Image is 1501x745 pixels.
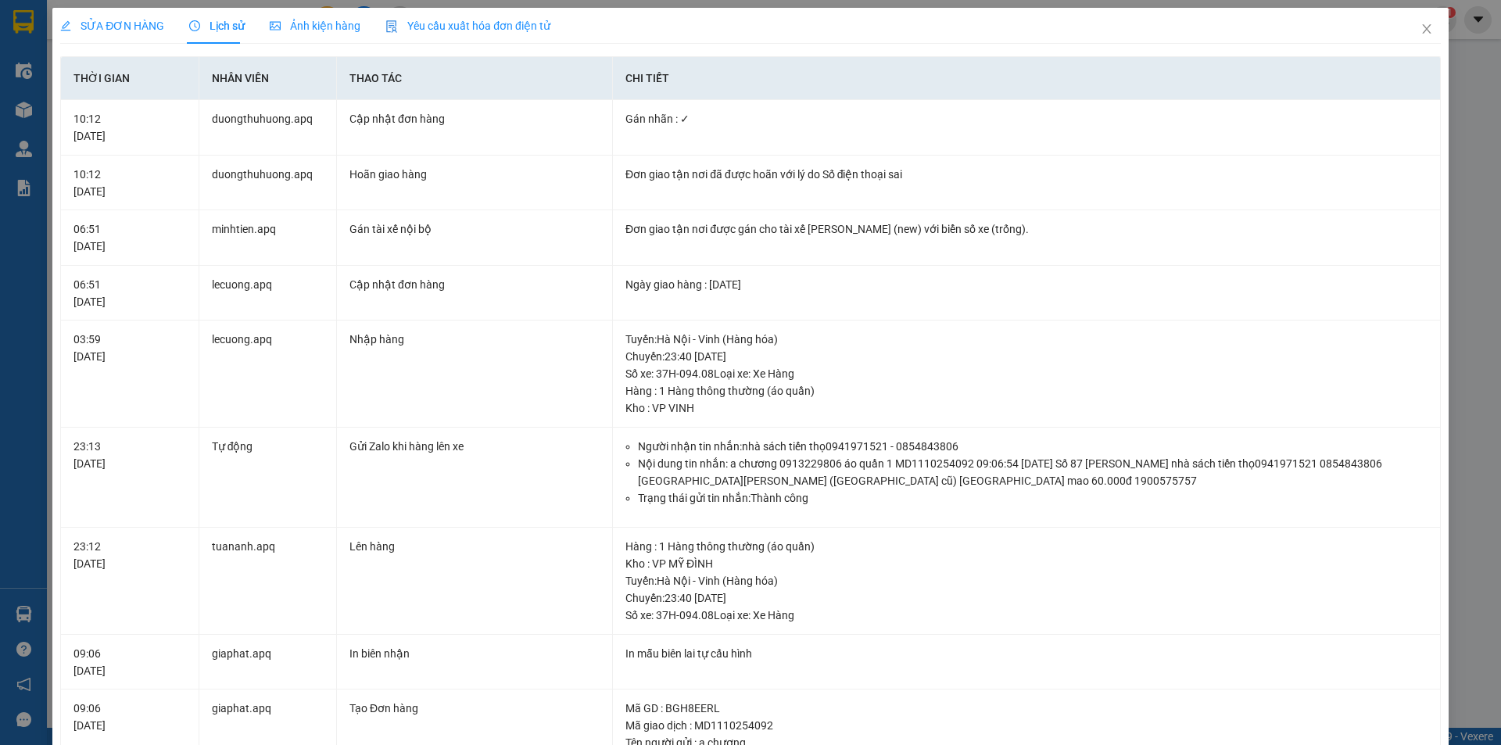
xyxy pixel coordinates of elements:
li: Trạng thái gửi tin nhắn: Thành công [638,489,1428,507]
div: Kho : VP VINH [625,399,1428,417]
span: picture [270,20,281,31]
span: SỬA ĐƠN HÀNG [60,20,164,32]
div: Mã GD : BGH8EERL [625,700,1428,717]
li: Người nhận tin nhắn: nhà sách tiến thọ0941971521 - 0854843806 [638,438,1428,455]
th: Thời gian [61,57,199,100]
div: In mẫu biên lai tự cấu hình [625,645,1428,662]
div: Tạo Đơn hàng [349,700,600,717]
div: 09:06 [DATE] [73,645,185,679]
th: Nhân viên [199,57,337,100]
span: clock-circle [189,20,200,31]
div: Gán tài xế nội bộ [349,220,600,238]
div: 10:12 [DATE] [73,110,185,145]
td: tuananh.apq [199,528,337,635]
div: 03:59 [DATE] [73,331,185,365]
td: lecuong.apq [199,321,337,428]
div: Gán nhãn : ✓ [625,110,1428,127]
div: Đơn giao tận nơi đã được hoãn với lý do Số điện thoại sai [625,166,1428,183]
th: Thao tác [337,57,613,100]
span: Lịch sử [189,20,245,32]
div: Hoãn giao hàng [349,166,600,183]
div: 23:12 [DATE] [73,538,185,572]
div: Cập nhật đơn hàng [349,276,600,293]
span: edit [60,20,71,31]
div: Tuyến : Hà Nội - Vinh (Hàng hóa) Chuyến: 23:40 [DATE] Số xe: 37H-094.08 Loại xe: Xe Hàng [625,572,1428,624]
button: Close [1405,8,1449,52]
div: Hàng : 1 Hàng thông thường (áo quần) [625,538,1428,555]
div: Nhập hàng [349,331,600,348]
td: lecuong.apq [199,266,337,321]
div: 06:51 [DATE] [73,276,185,310]
div: Mã giao dịch : MD1110254092 [625,717,1428,734]
div: 09:06 [DATE] [73,700,185,734]
th: Chi tiết [613,57,1441,100]
div: Ngày giao hàng : [DATE] [625,276,1428,293]
div: Cập nhật đơn hàng [349,110,600,127]
li: Nội dung tin nhắn: a chương 0913229806 áo quần 1 MD1110254092 09:06:54 [DATE] Số 87 [PERSON_NAME]... [638,455,1428,489]
div: Kho : VP MỸ ĐÌNH [625,555,1428,572]
div: Tuyến : Hà Nội - Vinh (Hàng hóa) Chuyến: 23:40 [DATE] Số xe: 37H-094.08 Loại xe: Xe Hàng [625,331,1428,382]
div: Hàng : 1 Hàng thông thường (áo quần) [625,382,1428,399]
div: In biên nhận [349,645,600,662]
div: 06:51 [DATE] [73,220,185,255]
span: Ảnh kiện hàng [270,20,360,32]
div: Gửi Zalo khi hàng lên xe [349,438,600,455]
td: giaphat.apq [199,635,337,690]
td: duongthuhuong.apq [199,156,337,211]
div: Đơn giao tận nơi được gán cho tài xế [PERSON_NAME] (new) với biển số xe (trống). [625,220,1428,238]
img: icon [385,20,398,33]
td: duongthuhuong.apq [199,100,337,156]
span: Yêu cầu xuất hóa đơn điện tử [385,20,550,32]
div: 23:13 [DATE] [73,438,185,472]
div: 10:12 [DATE] [73,166,185,200]
td: minhtien.apq [199,210,337,266]
td: Tự động [199,428,337,528]
div: Lên hàng [349,538,600,555]
span: close [1420,23,1433,35]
